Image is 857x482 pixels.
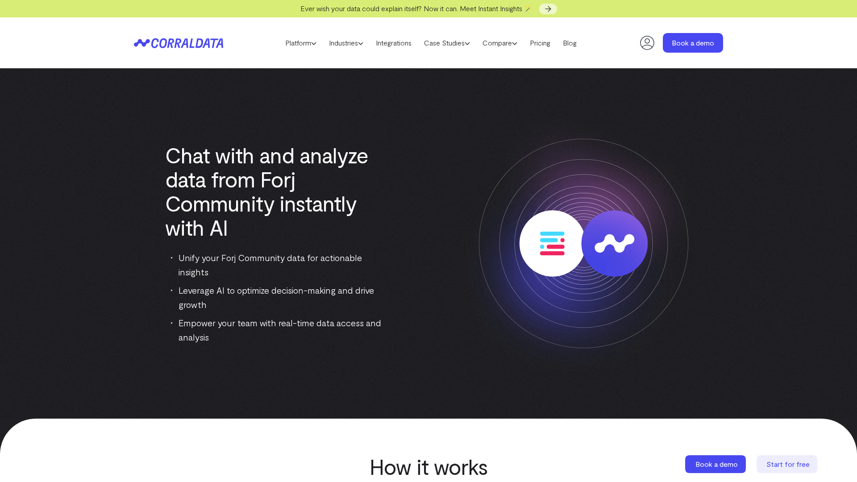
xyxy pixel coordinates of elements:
[757,455,819,473] a: Start for free
[418,36,476,50] a: Case Studies
[695,460,738,468] span: Book a demo
[300,4,533,12] span: Ever wish your data could explain itself? Now it can. Meet Instant Insights 🪄
[171,316,382,344] li: Empower your team with real-time data access and analysis
[766,460,810,468] span: Start for free
[685,455,748,473] a: Book a demo
[524,36,557,50] a: Pricing
[171,250,382,279] li: Unify your Forj Community data for actionable insights
[165,143,382,239] h1: Chat with and analyze data from Forj Community instantly with AI
[370,36,418,50] a: Integrations
[557,36,583,50] a: Blog
[476,36,524,50] a: Compare
[323,36,370,50] a: Industries
[663,33,723,53] a: Book a demo
[275,454,582,478] h2: How it works
[279,36,323,50] a: Platform
[171,283,382,312] li: Leverage AI to optimize decision-making and drive growth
